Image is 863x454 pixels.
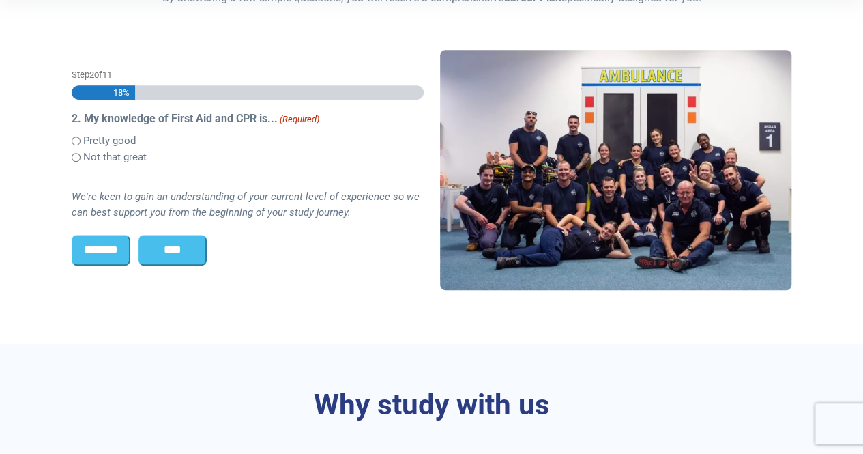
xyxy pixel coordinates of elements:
[72,388,791,423] h3: Why study with us
[83,150,147,165] label: Not that great
[112,85,130,100] span: 18%
[279,113,320,126] span: (Required)
[72,190,420,218] i: We're keen to gain an understanding of your current level of experience so we can best support yo...
[72,68,423,81] p: Step of
[89,70,94,80] span: 2
[102,70,112,80] span: 11
[72,111,423,127] legend: 2. My knowledge of First Aid and CPR is...
[83,133,136,149] label: Pretty good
